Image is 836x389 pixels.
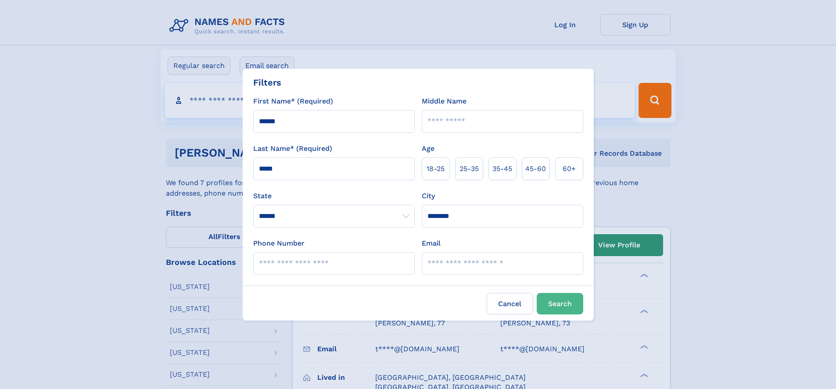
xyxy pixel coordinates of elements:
button: Search [537,293,583,314]
div: Filters [253,76,281,89]
span: 60+ [563,164,576,174]
label: First Name* (Required) [253,96,333,107]
span: 25‑35 [459,164,479,174]
label: Age [422,143,434,154]
label: City [422,191,435,201]
span: 18‑25 [427,164,445,174]
span: 45‑60 [525,164,546,174]
label: Phone Number [253,238,305,249]
label: Last Name* (Required) [253,143,332,154]
span: 35‑45 [492,164,512,174]
label: Cancel [487,293,533,314]
label: State [253,191,415,201]
label: Email [422,238,441,249]
label: Middle Name [422,96,466,107]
